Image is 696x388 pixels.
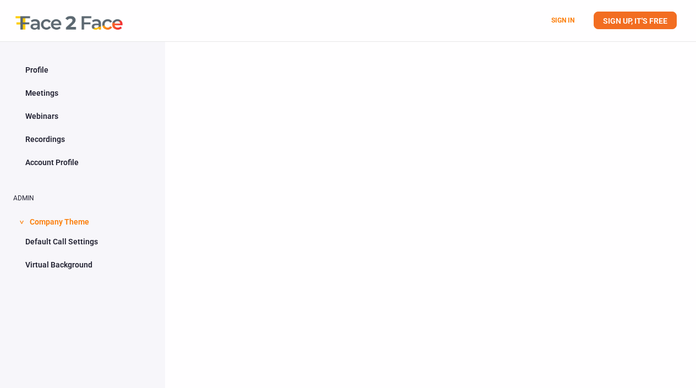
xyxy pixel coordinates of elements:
a: Account Profile [13,152,152,173]
a: Recordings [13,129,152,150]
a: Webinars [13,106,152,127]
a: Profile [13,59,152,80]
span: > [16,220,27,224]
a: Virtual Background [13,254,152,275]
span: Company Theme [30,210,89,231]
a: Default Call Settings [13,231,152,252]
a: SIGN IN [551,17,574,24]
a: Meetings [13,83,152,103]
a: SIGN UP, IT'S FREE [594,12,677,29]
h2: ADMIN [13,195,152,202]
